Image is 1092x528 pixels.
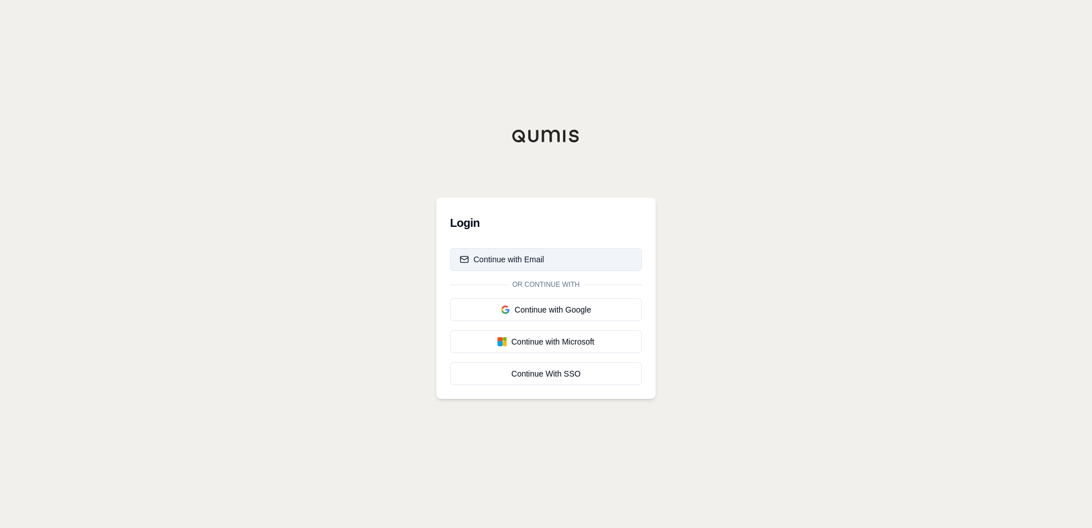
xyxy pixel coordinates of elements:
img: Qumis [512,129,580,143]
div: Continue with Google [460,304,632,315]
button: Continue with Microsoft [450,330,642,353]
div: Continue With SSO [460,368,632,379]
button: Continue with Email [450,248,642,271]
h3: Login [450,211,642,234]
button: Continue with Google [450,298,642,321]
span: Or continue with [508,280,584,289]
a: Continue With SSO [450,362,642,385]
div: Continue with Microsoft [460,336,632,347]
div: Continue with Email [460,254,544,265]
